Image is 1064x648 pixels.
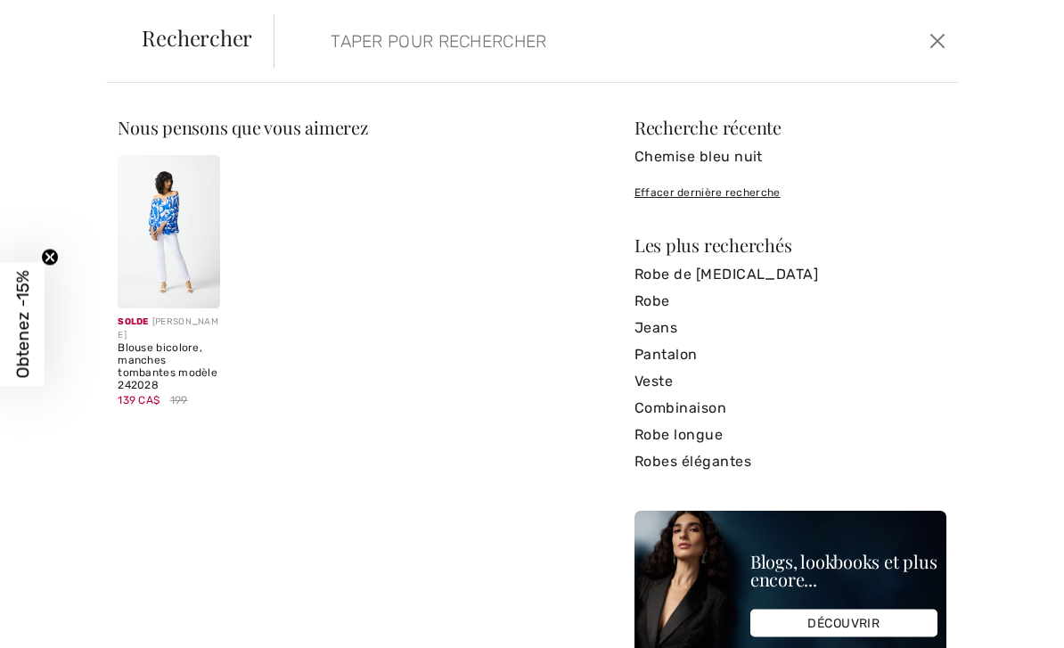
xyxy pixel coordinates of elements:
[12,270,33,378] span: Obtenez -15%
[634,315,946,341] a: Jeans
[925,27,950,55] button: Ferme
[634,261,946,288] a: Robe de [MEDICAL_DATA]
[41,12,77,29] span: Aide
[118,316,220,342] div: [PERSON_NAME]
[118,394,160,406] span: 139 CA$
[634,119,946,136] div: Recherche récente
[634,144,946,170] a: Chemise bleu nuit
[634,341,946,368] a: Pantalon
[118,316,149,327] span: Solde
[634,288,946,315] a: Robe
[750,553,937,588] div: Blogs, lookbooks et plus encore...
[118,115,369,139] span: Nous pensons que vous aimerez
[634,236,946,254] div: Les plus recherchés
[118,342,220,391] div: Blouse bicolore, manches tombantes modèle 242028
[634,395,946,422] a: Combinaison
[634,185,946,201] div: Effacer dernière recherche
[41,248,59,266] button: Close teaser
[118,155,220,308] img: Blouse bicolore, manches tombantes modèle 242028. Blue/vanilla
[170,392,188,408] span: 199
[142,27,252,48] span: Rechercher
[750,610,937,637] div: DÉCOUVRIR
[317,14,773,68] input: TAPER POUR RECHERCHER
[634,448,946,475] a: Robes élégantes
[634,422,946,448] a: Robe longue
[634,368,946,395] a: Veste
